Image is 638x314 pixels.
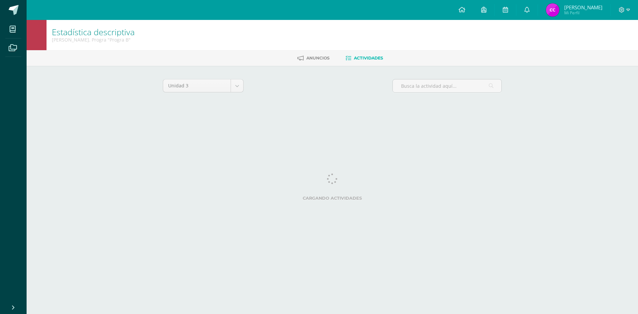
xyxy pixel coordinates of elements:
[52,37,135,43] div: Quinto Bach. Progra 'Progra B'
[163,196,502,201] label: Cargando actividades
[297,53,330,63] a: Anuncios
[346,53,383,63] a: Actividades
[52,27,135,37] h1: Estadística descriptiva
[306,55,330,60] span: Anuncios
[52,26,135,38] a: Estadística descriptiva
[564,10,602,16] span: Mi Perfil
[168,79,226,92] span: Unidad 3
[163,79,243,92] a: Unidad 3
[393,79,501,92] input: Busca la actividad aquí...
[354,55,383,60] span: Actividades
[546,3,559,17] img: a3ece5b21d4aaa6339b594b0c49f0063.png
[564,4,602,11] span: [PERSON_NAME]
